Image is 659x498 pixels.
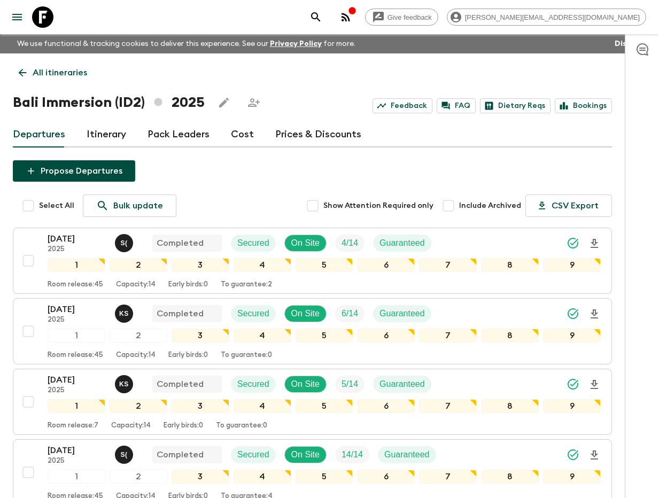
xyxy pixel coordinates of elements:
[243,92,265,113] span: Share this itinerary
[481,470,539,484] div: 8
[221,351,272,360] p: To guarantee: 0
[237,378,269,391] p: Secured
[237,237,269,250] p: Secured
[115,308,135,316] span: Ketut Sunarka
[164,422,203,430] p: Early birds: 0
[157,307,204,320] p: Completed
[291,307,320,320] p: On Site
[172,470,229,484] div: 3
[48,232,106,245] p: [DATE]
[6,6,28,28] button: menu
[525,194,612,217] button: CSV Export
[13,122,65,147] a: Departures
[379,307,425,320] p: Guaranteed
[216,422,267,430] p: To guarantee: 0
[447,9,646,26] div: [PERSON_NAME][EMAIL_ADDRESS][DOMAIN_NAME]
[419,399,477,413] div: 7
[213,92,235,113] button: Edit this itinerary
[419,258,477,272] div: 7
[13,160,135,182] button: Propose Departures
[382,13,438,21] span: Give feedback
[231,446,276,463] div: Secured
[110,470,167,484] div: 2
[48,373,106,386] p: [DATE]
[567,378,579,391] svg: Synced Successfully
[48,303,106,316] p: [DATE]
[13,34,360,53] p: We use functional & tracking cookies to deliver this experience. See our for more.
[296,258,353,272] div: 5
[296,470,353,484] div: 5
[567,307,579,320] svg: Synced Successfully
[48,470,105,484] div: 1
[384,448,430,461] p: Guaranteed
[48,444,106,457] p: [DATE]
[305,6,327,28] button: search adventures
[48,316,106,324] p: 2025
[48,457,106,465] p: 2025
[275,122,361,147] a: Prices & Discounts
[115,378,135,387] span: Ketut Sunarka
[221,281,272,289] p: To guarantee: 2
[172,399,229,413] div: 3
[419,470,477,484] div: 7
[588,308,601,321] svg: Download Onboarding
[13,62,93,83] a: All itineraries
[111,422,151,430] p: Capacity: 14
[48,351,103,360] p: Room release: 45
[172,329,229,343] div: 3
[115,449,135,457] span: Shandy (Putu) Sandhi Astra Juniawan
[335,376,365,393] div: Trip Fill
[567,448,579,461] svg: Synced Successfully
[419,329,477,343] div: 7
[148,122,210,147] a: Pack Leaders
[234,329,291,343] div: 4
[459,200,521,211] span: Include Archived
[365,9,438,26] a: Give feedback
[116,281,156,289] p: Capacity: 14
[296,399,353,413] div: 5
[342,307,358,320] p: 6 / 14
[291,237,320,250] p: On Site
[335,305,365,322] div: Trip Fill
[83,194,176,217] a: Bulk update
[567,237,579,250] svg: Synced Successfully
[234,399,291,413] div: 4
[284,376,327,393] div: On Site
[342,237,358,250] p: 4 / 14
[234,258,291,272] div: 4
[379,237,425,250] p: Guaranteed
[48,422,98,430] p: Room release: 7
[284,305,327,322] div: On Site
[113,199,163,212] p: Bulk update
[284,235,327,252] div: On Site
[48,281,103,289] p: Room release: 45
[48,386,106,395] p: 2025
[157,378,204,391] p: Completed
[115,237,135,246] span: Shandy (Putu) Sandhi Astra Juniawan
[231,235,276,252] div: Secured
[612,36,646,51] button: Dismiss
[543,470,601,484] div: 9
[110,399,167,413] div: 2
[48,399,105,413] div: 1
[110,258,167,272] div: 2
[481,329,539,343] div: 8
[588,378,601,391] svg: Download Onboarding
[157,448,204,461] p: Completed
[543,399,601,413] div: 9
[87,122,126,147] a: Itinerary
[588,449,601,462] svg: Download Onboarding
[480,98,551,113] a: Dietary Reqs
[231,376,276,393] div: Secured
[13,228,612,294] button: [DATE]2025Shandy (Putu) Sandhi Astra JuniawanCompletedSecuredOn SiteTrip FillGuaranteed123456789R...
[291,448,320,461] p: On Site
[13,92,205,113] h1: Bali Immersion (ID2) 2025
[110,329,167,343] div: 2
[48,329,105,343] div: 1
[342,378,358,391] p: 5 / 14
[172,258,229,272] div: 3
[379,378,425,391] p: Guaranteed
[323,200,433,211] span: Show Attention Required only
[555,98,612,113] a: Bookings
[481,399,539,413] div: 8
